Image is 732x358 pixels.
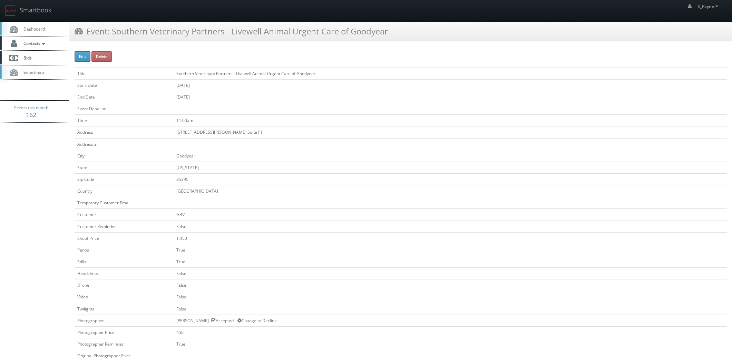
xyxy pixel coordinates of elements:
td: City [75,150,174,162]
td: Southern Veterinary Partners - Livewell Animal Urgent Care of Goodyear [174,68,727,79]
span: Bids [20,55,32,61]
button: Delete [91,51,112,62]
td: Time [75,115,174,126]
span: Contacts [20,40,47,46]
td: True [174,338,727,350]
td: [DATE] [174,91,727,103]
span: Events this month [14,104,48,111]
td: Shoot Price [75,232,174,244]
a: Change to Decline [237,318,277,324]
td: Goodyear [174,150,727,162]
span: K_Payne [697,3,720,9]
td: Photographer [75,315,174,326]
td: Start Date [75,79,174,91]
td: GBV [174,209,727,221]
td: Headshots [75,268,174,279]
td: Country [75,185,174,197]
td: Title [75,68,174,79]
td: Photographer Reminder [75,338,174,350]
span: Dashboard [20,26,45,32]
td: 11:00am [174,115,727,126]
td: End Date [75,91,174,103]
td: Panos [75,244,174,256]
td: 85395 [174,173,727,185]
td: Video [75,291,174,303]
td: False [174,291,727,303]
td: State [75,162,174,173]
button: Edit [75,51,90,62]
td: Twilights [75,303,174,315]
td: Address 2 [75,138,174,150]
td: Photographer Price [75,326,174,338]
td: Address [75,126,174,138]
td: Drone [75,279,174,291]
td: [US_STATE] [174,162,727,173]
td: [STREET_ADDRESS][PERSON_NAME] Suite F1 [174,126,727,138]
td: [PERSON_NAME] - Accepted -- [174,315,727,326]
span: Smartmap [20,69,44,75]
td: False [174,279,727,291]
td: Event Deadline [75,103,174,115]
img: smartbook-logo.png [5,5,16,16]
td: 1,450 [174,232,727,244]
td: False [174,303,727,315]
td: False [174,268,727,279]
strong: 162 [26,111,36,119]
td: 450 [174,326,727,338]
td: Temporary Customer Email [75,197,174,209]
td: Customer Reminder [75,221,174,232]
td: Stills [75,256,174,267]
td: [GEOGRAPHIC_DATA] [174,185,727,197]
h3: Event: Southern Veterinary Partners - Livewell Animal Urgent Care of Goodyear [75,25,388,37]
td: False [174,221,727,232]
td: True [174,256,727,267]
td: Zip Code [75,173,174,185]
td: [DATE] [174,79,727,91]
td: Customer [75,209,174,221]
td: True [174,244,727,256]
